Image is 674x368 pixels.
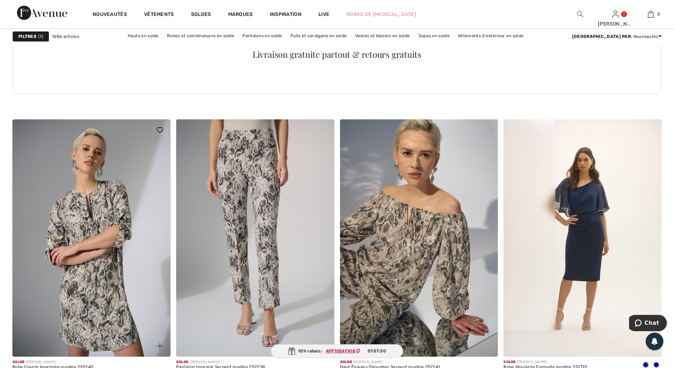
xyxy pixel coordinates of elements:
[415,31,453,40] a: Jupes en solde
[38,33,43,40] span: 1
[346,11,416,18] a: Robes de [MEDICAL_DATA]
[239,31,286,40] a: Pantalons en solde
[577,10,583,18] img: recherche
[144,11,174,19] a: Vêtements
[124,31,162,40] a: Hauts en solde
[340,359,440,365] div: [PERSON_NAME]
[503,359,587,365] div: [PERSON_NAME]
[163,31,238,40] a: Robes et combinaisons en solde
[157,343,163,349] img: plus_v2.svg
[340,119,498,357] img: Haut Épaules Dénudées Serpent modèle 252241. Beige/multi
[633,10,668,18] a: 0
[271,344,403,358] div: 10% rabais :
[503,119,662,357] img: Robe Moulante Formelle modèle 252719. Bleu Nuit
[629,315,667,333] iframe: Ouvre un widget dans lequel vous pouvez chatter avec l’un de nos agents
[612,10,618,18] img: Mes infos
[340,360,352,364] span: Solde
[12,360,25,364] span: Solde
[288,347,295,355] img: Gift.svg
[657,11,660,17] span: 0
[572,34,631,39] strong: [GEOGRAPHIC_DATA] par
[191,11,211,19] a: Soldes
[318,11,329,18] a: Live
[287,31,350,40] a: Pulls et cardigans en solde
[270,11,301,19] span: Inspiration
[572,33,662,40] div: : Nouveautés
[368,348,386,354] span: 01:57:30
[12,119,171,357] a: Robe Courte Imprimée modèle 252240. Beige/multi
[612,11,618,17] a: Se connecter
[12,359,93,365] div: [PERSON_NAME]
[176,119,334,357] img: Pantalon Imprimé Serpent modèle 252238. Beige/multi
[52,33,79,40] span: 1686 articles
[176,359,265,365] div: [PERSON_NAME]
[176,360,189,364] span: Solde
[352,31,414,40] a: Vestes et blazers en solde
[157,127,163,133] img: heart_black_full.svg
[326,349,355,353] ins: AFP10E4FA18
[503,360,516,364] span: Solde
[17,6,67,20] img: 1ère Avenue
[18,33,36,40] strong: Filtres
[454,31,527,40] a: Vêtements d'extérieur en solde
[93,11,127,19] a: Nouveautés
[648,10,654,18] img: Mon panier
[228,11,253,19] a: Marques
[26,50,649,58] div: Livraison gratuite partout & retours gratuits
[598,20,633,28] div: [PERSON_NAME]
